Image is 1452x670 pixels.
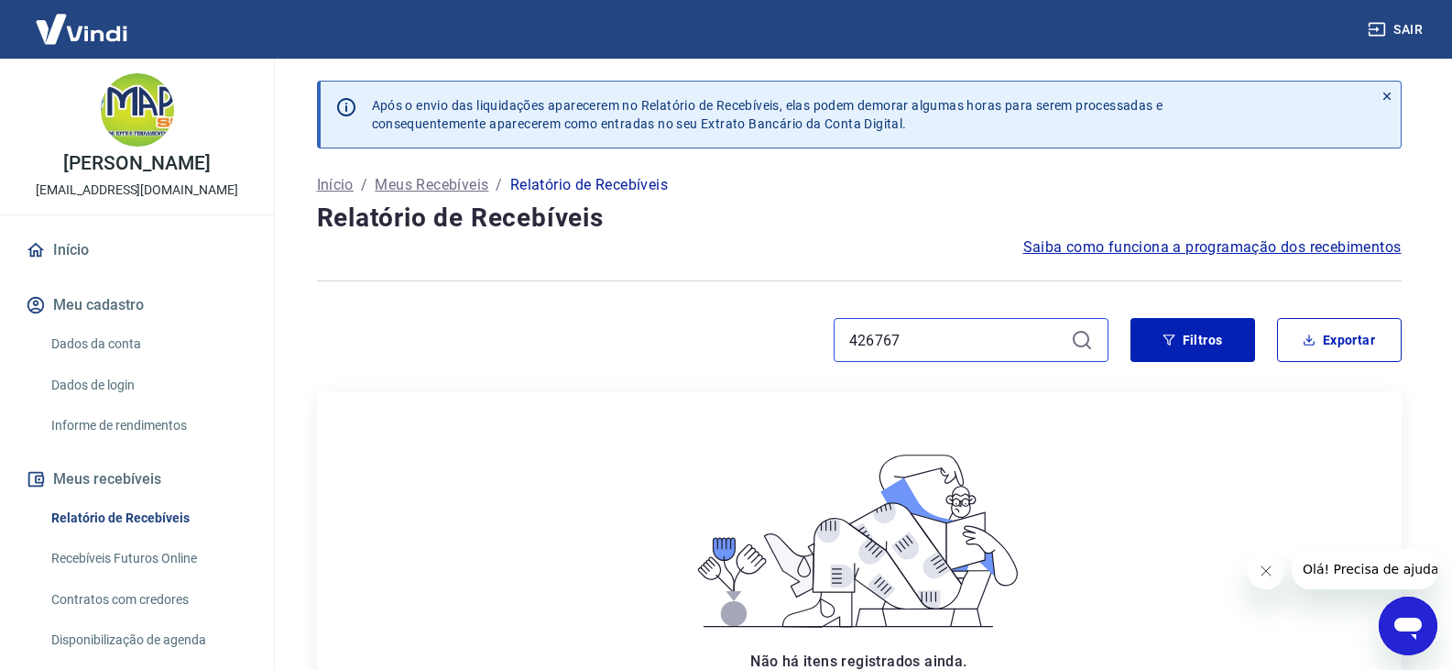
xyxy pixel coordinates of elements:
a: Dados da conta [44,325,252,363]
button: Exportar [1277,318,1402,362]
p: [EMAIL_ADDRESS][DOMAIN_NAME] [36,181,238,200]
iframe: Mensagem da empresa [1292,549,1437,589]
a: Informe de rendimentos [44,407,252,445]
button: Sair [1364,13,1430,47]
button: Meu cadastro [22,285,252,325]
span: Olá! Precisa de ajuda? [11,13,154,27]
img: a677a0e0-cc9a-4f05-b011-63d8c10f9b79.jpeg [101,73,174,147]
button: Meus recebíveis [22,459,252,500]
a: Relatório de Recebíveis [44,500,252,537]
img: Vindi [22,1,141,57]
h4: Relatório de Recebíveis [317,200,1402,236]
iframe: Fechar mensagem [1248,553,1284,589]
a: Disponibilização de agenda [44,621,252,659]
button: Filtros [1130,318,1255,362]
p: / [361,174,367,196]
a: Recebíveis Futuros Online [44,540,252,577]
p: Após o envio das liquidações aparecerem no Relatório de Recebíveis, elas podem demorar algumas ho... [372,96,1163,133]
span: Não há itens registrados ainda. [750,653,966,670]
p: [PERSON_NAME] [63,154,210,173]
input: Busque pelo número do pedido [849,326,1064,354]
p: / [496,174,502,196]
p: Relatório de Recebíveis [510,174,668,196]
a: Saiba como funciona a programação dos recebimentos [1023,236,1402,258]
a: Dados de login [44,367,252,404]
a: Início [22,230,252,270]
a: Meus Recebíveis [375,174,488,196]
a: Contratos com credores [44,581,252,619]
iframe: Botão para abrir a janela de mensagens [1379,597,1437,655]
a: Início [317,174,354,196]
